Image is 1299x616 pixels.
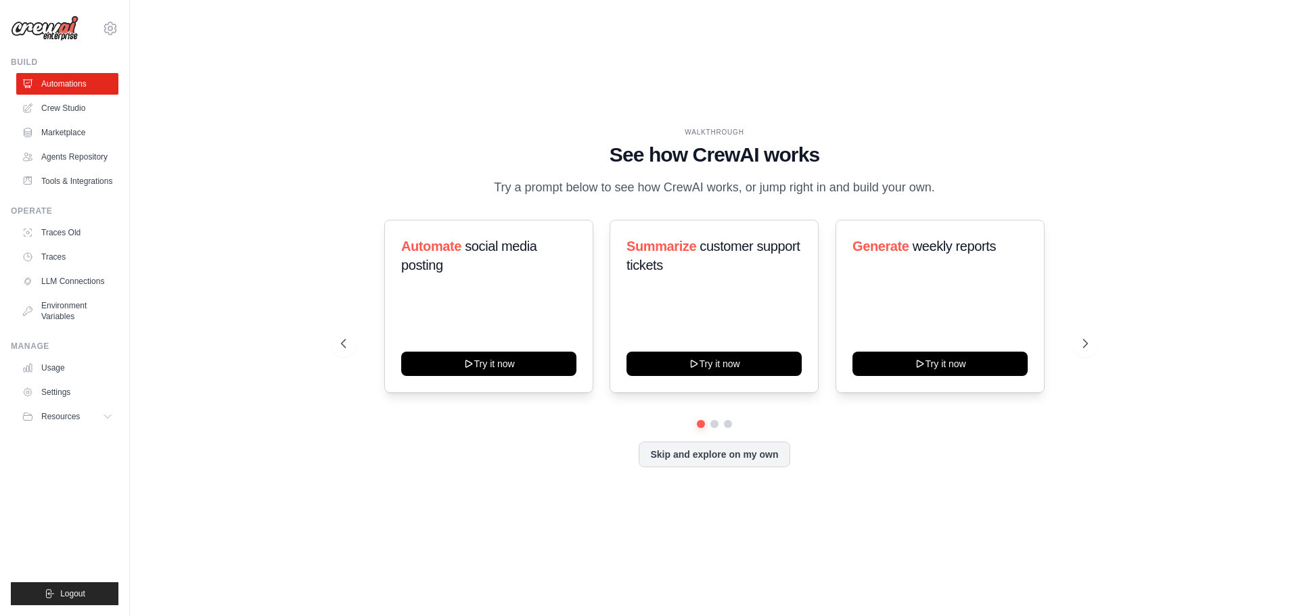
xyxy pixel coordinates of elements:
[41,411,80,422] span: Resources
[401,239,537,273] span: social media posting
[16,246,118,268] a: Traces
[60,588,85,599] span: Logout
[912,239,995,254] span: weekly reports
[11,341,118,352] div: Manage
[16,295,118,327] a: Environment Variables
[16,222,118,243] a: Traces Old
[11,582,118,605] button: Logout
[16,97,118,119] a: Crew Studio
[16,357,118,379] a: Usage
[16,170,118,192] a: Tools & Integrations
[639,442,790,467] button: Skip and explore on my own
[626,352,802,376] button: Try it now
[401,239,461,254] span: Automate
[16,406,118,427] button: Resources
[626,239,800,273] span: customer support tickets
[341,127,1088,137] div: WALKTHROUGH
[401,352,576,376] button: Try it now
[11,57,118,68] div: Build
[852,239,909,254] span: Generate
[16,73,118,95] a: Automations
[487,178,942,197] p: Try a prompt below to see how CrewAI works, or jump right in and build your own.
[852,352,1028,376] button: Try it now
[626,239,696,254] span: Summarize
[341,143,1088,167] h1: See how CrewAI works
[16,270,118,292] a: LLM Connections
[16,146,118,168] a: Agents Repository
[16,122,118,143] a: Marketplace
[11,16,78,41] img: Logo
[16,381,118,403] a: Settings
[11,206,118,216] div: Operate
